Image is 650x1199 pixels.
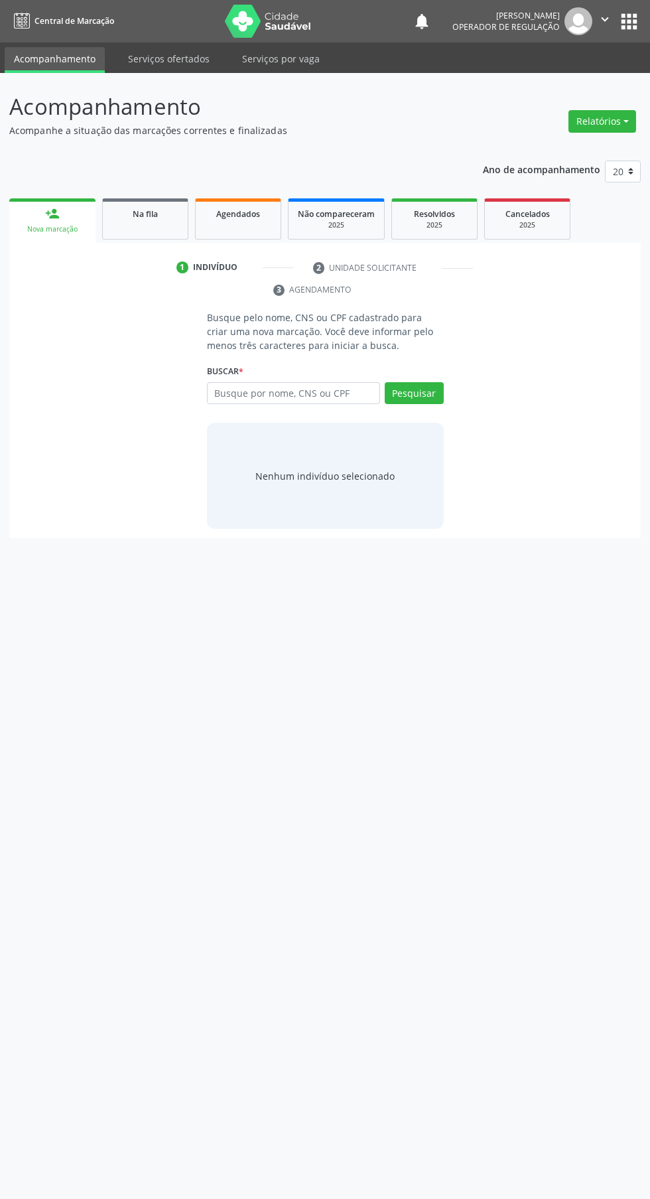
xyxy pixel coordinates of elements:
[193,261,237,273] div: Indivíduo
[592,7,617,35] button: 
[233,47,329,70] a: Serviços por vaga
[414,208,455,220] span: Resolvidos
[207,382,380,405] input: Busque por nome, CNS ou CPF
[494,220,560,230] div: 2025
[9,10,114,32] a: Central de Marcação
[564,7,592,35] img: img
[176,261,188,273] div: 1
[207,362,243,382] label: Buscar
[483,161,600,177] p: Ano de acompanhamento
[19,224,86,234] div: Nova marcação
[9,123,451,137] p: Acompanhe a situação das marcações correntes e finalizadas
[568,110,636,133] button: Relatórios
[385,382,444,405] button: Pesquisar
[5,47,105,73] a: Acompanhamento
[207,311,444,352] p: Busque pelo nome, CNS ou CPF cadastrado para criar uma nova marcação. Você deve informar pelo men...
[452,21,560,33] span: Operador de regulação
[255,469,395,483] div: Nenhum indivíduo selecionado
[298,208,375,220] span: Não compareceram
[617,10,641,33] button: apps
[298,220,375,230] div: 2025
[598,12,612,27] i: 
[133,208,158,220] span: Na fila
[9,90,451,123] p: Acompanhamento
[216,208,260,220] span: Agendados
[505,208,550,220] span: Cancelados
[452,10,560,21] div: [PERSON_NAME]
[413,12,431,31] button: notifications
[401,220,468,230] div: 2025
[45,206,60,221] div: person_add
[119,47,219,70] a: Serviços ofertados
[34,15,114,27] span: Central de Marcação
